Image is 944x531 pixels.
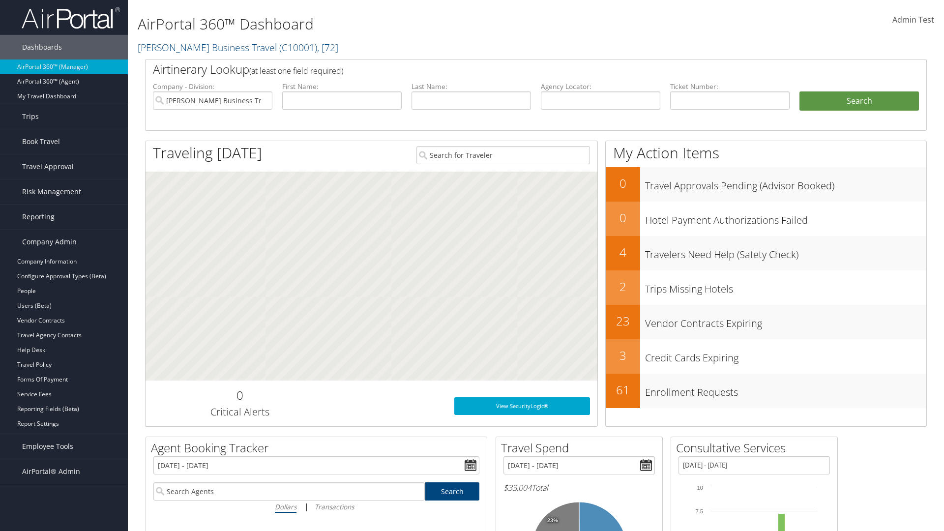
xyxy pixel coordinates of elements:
h2: 0 [606,209,640,226]
tspan: 10 [697,485,703,491]
h6: Total [503,482,655,493]
i: Dollars [275,502,296,511]
h2: 3 [606,347,640,364]
span: ( C10001 ) [279,41,317,54]
h2: 23 [606,313,640,329]
span: Company Admin [22,230,77,254]
img: airportal-logo.png [22,6,120,29]
input: Search Agents [153,482,425,501]
h3: Critical Alerts [153,405,326,419]
label: Company - Division: [153,82,272,91]
span: Admin Test [892,14,934,25]
span: Risk Management [22,179,81,204]
h1: Traveling [DATE] [153,143,262,163]
a: 0Travel Approvals Pending (Advisor Booked) [606,167,926,202]
tspan: 7.5 [696,508,703,514]
a: 61Enrollment Requests [606,374,926,408]
tspan: 23% [547,518,558,524]
h2: Travel Spend [501,440,662,456]
label: Last Name: [412,82,531,91]
span: Travel Approval [22,154,74,179]
h2: Airtinerary Lookup [153,61,854,78]
div: | [153,501,479,513]
a: 3Credit Cards Expiring [606,339,926,374]
span: (at least one field required) [249,65,343,76]
label: Ticket Number: [670,82,790,91]
h3: Trips Missing Hotels [645,277,926,296]
h3: Enrollment Requests [645,381,926,399]
h2: 0 [606,175,640,192]
i: Transactions [315,502,354,511]
h2: 0 [153,387,326,404]
h2: 61 [606,382,640,398]
a: 23Vendor Contracts Expiring [606,305,926,339]
span: Book Travel [22,129,60,154]
a: 0Hotel Payment Authorizations Failed [606,202,926,236]
span: $33,004 [503,482,531,493]
a: View SecurityLogic® [454,397,590,415]
h3: Vendor Contracts Expiring [645,312,926,330]
h3: Travel Approvals Pending (Advisor Booked) [645,174,926,193]
a: 2Trips Missing Hotels [606,270,926,305]
a: Search [425,482,480,501]
span: Trips [22,104,39,129]
h3: Credit Cards Expiring [645,346,926,365]
h2: Agent Booking Tracker [151,440,487,456]
h2: 2 [606,278,640,295]
span: Employee Tools [22,434,73,459]
h2: Consultative Services [676,440,837,456]
h2: 4 [606,244,640,261]
span: , [ 72 ] [317,41,338,54]
span: AirPortal® Admin [22,459,80,484]
h1: AirPortal 360™ Dashboard [138,14,669,34]
h1: My Action Items [606,143,926,163]
h3: Travelers Need Help (Safety Check) [645,243,926,262]
a: 4Travelers Need Help (Safety Check) [606,236,926,270]
span: Dashboards [22,35,62,59]
a: [PERSON_NAME] Business Travel [138,41,338,54]
button: Search [799,91,919,111]
input: Search for Traveler [416,146,590,164]
h3: Hotel Payment Authorizations Failed [645,208,926,227]
label: Agency Locator: [541,82,660,91]
label: First Name: [282,82,402,91]
span: Reporting [22,205,55,229]
a: Admin Test [892,5,934,35]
